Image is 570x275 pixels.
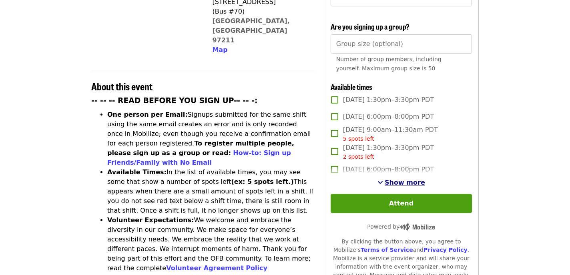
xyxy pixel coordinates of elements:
a: How-to: Sign up Friends/Family with No Email [107,149,291,166]
span: Powered by [367,223,435,230]
a: [GEOGRAPHIC_DATA], [GEOGRAPHIC_DATA] 97211 [212,17,290,44]
a: Volunteer Agreement Policy [166,264,267,272]
a: Terms of Service [361,247,413,253]
li: Signups submitted for the same shift using the same email creates an error and is only recorded o... [107,110,314,167]
strong: To register multiple people, please sign up as a group or read: [107,139,294,157]
img: Powered by Mobilize [399,223,435,231]
span: 2 spots left [343,153,374,160]
span: [DATE] 1:30pm–3:30pm PDT [343,95,434,105]
strong: -- -- -- READ BEFORE YOU SIGN UP-- -- -: [91,96,258,105]
span: 5 spots left [343,136,374,142]
span: Map [212,46,227,54]
span: [DATE] 6:00pm–8:00pm PDT [343,112,434,122]
strong: Available Times: [107,168,167,176]
span: [DATE] 6:00pm–8:00pm PDT [343,165,434,174]
a: Privacy Policy [423,247,468,253]
span: Number of group members, including yourself. Maximum group size is 50 [336,56,442,72]
div: (Bus #70) [212,7,307,16]
button: See more timeslots [377,178,425,187]
span: Show more [385,179,425,186]
li: In the list of available times, you may see some that show a number of spots left This appears wh... [107,167,314,215]
span: [DATE] 1:30pm–3:30pm PDT [343,143,434,161]
span: Are you signing up a group? [331,21,409,32]
span: Available times [331,82,372,92]
button: Map [212,45,227,55]
input: [object Object] [331,34,472,54]
button: Attend [331,194,472,213]
strong: Volunteer Expectations: [107,216,194,224]
li: We welcome and embrace the diversity in our community. We make space for everyone’s accessibility... [107,215,314,273]
span: [DATE] 9:00am–11:30am PDT [343,125,438,143]
strong: (ex: 5 spots left.) [231,178,293,185]
strong: One person per Email: [107,111,188,118]
span: About this event [91,79,153,93]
